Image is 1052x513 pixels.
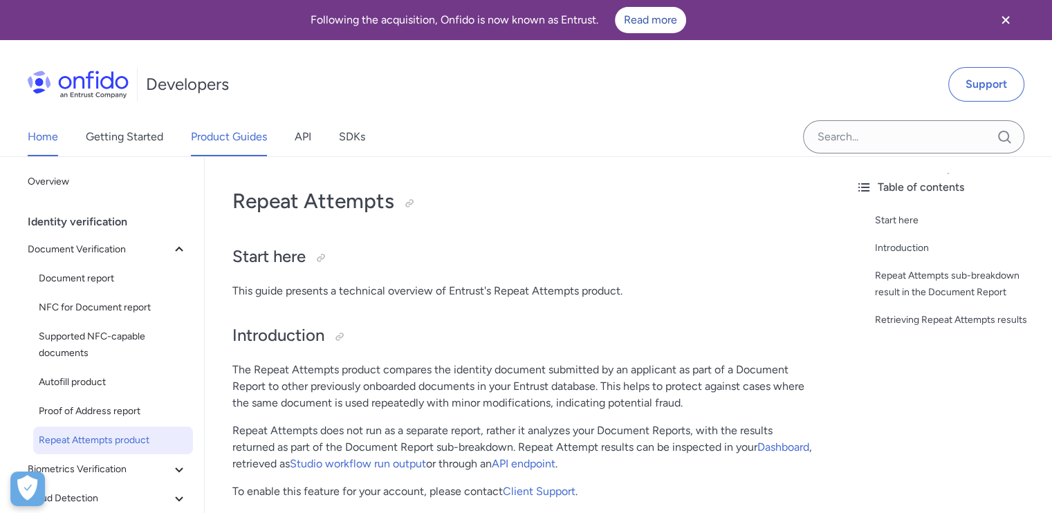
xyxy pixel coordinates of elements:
p: The Repeat Attempts product compares the identity document submitted by an applicant as part of a... [232,362,817,411]
a: API [295,118,311,156]
a: Proof of Address report [33,398,193,425]
a: Getting Started [86,118,163,156]
h1: Repeat Attempts [232,187,817,215]
button: Biometrics Verification [22,456,193,483]
button: Open Preferences [10,472,45,506]
div: Following the acquisition, Onfido is now known as Entrust. [17,7,980,33]
span: Overview [28,174,187,190]
a: Studio workflow run output [290,457,426,470]
a: Dashboard [757,440,809,454]
a: SDKs [339,118,365,156]
div: Identity verification [28,208,199,236]
span: Biometrics Verification [28,461,171,478]
a: Start here [875,212,1041,229]
a: Introduction [875,240,1041,256]
span: Fraud Detection [28,490,171,507]
a: Repeat Attempts sub-breakdown result in the Document Report [875,268,1041,301]
a: Read more [615,7,686,33]
button: Fraud Detection [22,485,193,512]
button: Close banner [980,3,1031,37]
svg: Close banner [997,12,1014,28]
a: Document report [33,265,193,292]
span: Autofill product [39,374,187,391]
input: Onfido search input field [803,120,1024,153]
h2: Start here [232,245,817,269]
a: Home [28,118,58,156]
p: This guide presents a technical overview of Entrust's Repeat Attempts product. [232,283,817,299]
span: Proof of Address report [39,403,187,420]
a: Support [948,67,1024,102]
div: Cookie Preferences [10,472,45,506]
div: Table of contents [856,179,1041,196]
a: Overview [22,168,193,196]
span: Document report [39,270,187,287]
a: Retrieving Repeat Attempts results [875,312,1041,328]
h2: Introduction [232,324,817,348]
h1: Developers [146,73,229,95]
p: To enable this feature for your account, please contact . [232,483,817,500]
a: API endpoint [492,457,555,470]
a: Autofill product [33,369,193,396]
span: NFC for Document report [39,299,187,316]
button: Document Verification [22,236,193,263]
span: Document Verification [28,241,171,258]
img: Onfido Logo [28,71,129,98]
a: Product Guides [191,118,267,156]
a: Supported NFC-capable documents [33,323,193,367]
a: NFC for Document report [33,294,193,321]
p: Repeat Attempts does not run as a separate report, rather it analyzes your Document Reports, with... [232,422,817,472]
span: Supported NFC-capable documents [39,328,187,362]
span: Repeat Attempts product [39,432,187,449]
a: Client Support [503,485,575,498]
a: Repeat Attempts product [33,427,193,454]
